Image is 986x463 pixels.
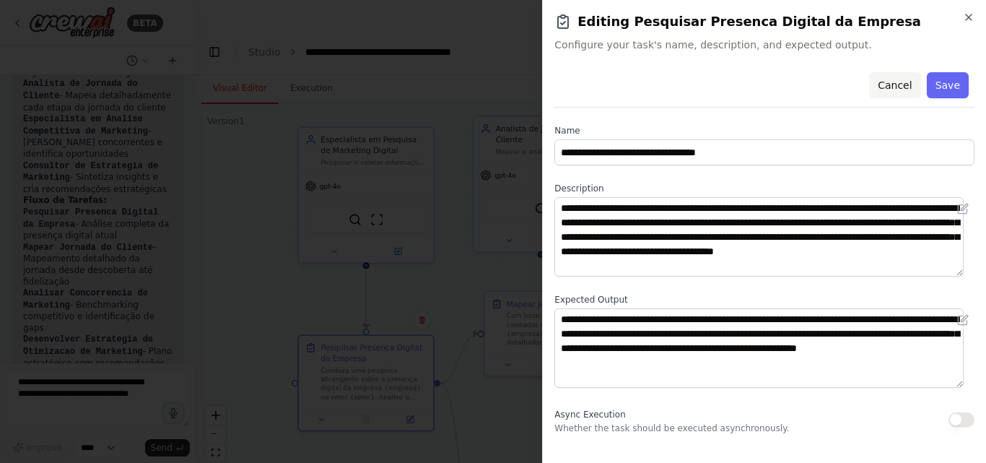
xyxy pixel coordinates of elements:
[554,423,789,434] p: Whether the task should be executed asynchronously.
[554,183,974,194] label: Description
[554,410,625,420] span: Async Execution
[869,72,920,98] button: Cancel
[554,38,974,52] span: Configure your task's name, description, and expected output.
[927,72,969,98] button: Save
[554,294,974,306] label: Expected Output
[554,12,974,32] h2: Editing Pesquisar Presenca Digital da Empresa
[554,125,974,137] label: Name
[954,311,972,329] button: Open in editor
[954,200,972,217] button: Open in editor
